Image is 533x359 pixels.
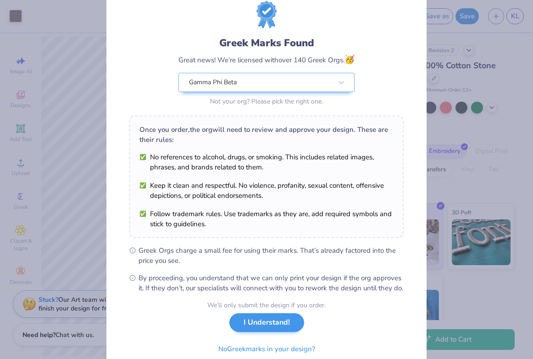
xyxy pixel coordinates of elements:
[211,340,323,359] button: NoGreekmarks in your design?
[139,273,404,293] span: By proceeding, you understand that we can only print your design if the org approves it. If they ...
[139,180,394,201] li: Keep it clean and respectful. No violence, profanity, sexual content, offensive depictions, or po...
[178,54,355,66] div: Great news! We’re licensed with over 140 Greek Orgs.
[139,152,394,172] li: No references to alcohol, drugs, or smoking. This includes related images, phrases, and brands re...
[207,300,326,310] div: We’ll only submit the design if you order.
[139,125,394,145] div: Once you order, the org will need to review and approve your design. These are their rules:
[178,36,355,50] div: Greek Marks Found
[178,97,355,106] div: Not your org? Please pick the right one.
[139,245,404,266] span: Greek Orgs charge a small fee for using their marks. That’s already factored into the price you see.
[256,1,277,28] img: license-marks-badge.png
[229,313,304,332] button: I Understand!
[139,209,394,229] li: Follow trademark rules. Use trademarks as they are, add required symbols and stick to guidelines.
[344,54,355,65] span: 🥳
